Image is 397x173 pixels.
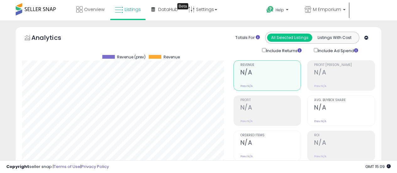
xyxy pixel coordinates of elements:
[54,164,80,170] a: Terms of Use
[158,6,178,13] span: DataHub
[309,47,368,54] div: Include Ad Spend
[240,84,253,88] small: Prev: N/A
[314,154,326,158] small: Prev: N/A
[312,34,357,42] button: Listings With Cost
[81,164,109,170] a: Privacy Policy
[314,63,375,67] span: Profit [PERSON_NAME]
[314,99,375,102] span: Avg. Buybox Share
[235,35,260,41] div: Totals For
[240,119,253,123] small: Prev: N/A
[240,139,301,148] h2: N/A
[257,47,309,54] div: Include Returns
[261,1,299,20] a: Help
[240,63,301,67] span: Revenue
[314,84,326,88] small: Prev: N/A
[31,33,73,44] h5: Analytics
[267,34,312,42] button: All Selected Listings
[240,104,301,112] h2: N/A
[84,6,105,13] span: Overview
[125,6,141,13] span: Listings
[240,134,301,137] span: Ordered Items
[240,99,301,102] span: Profit
[177,3,188,9] div: Tooltip anchor
[314,104,375,112] h2: N/A
[240,154,253,158] small: Prev: N/A
[314,69,375,77] h2: N/A
[314,134,375,137] span: ROI
[6,164,109,170] div: seller snap | |
[365,164,391,170] span: 2025-10-7 15:09 GMT
[266,6,274,14] i: Get Help
[276,7,284,13] span: Help
[314,119,326,123] small: Prev: N/A
[314,139,375,148] h2: N/A
[117,55,146,59] span: Revenue (prev)
[240,69,301,77] h2: N/A
[164,55,180,59] span: Revenue
[6,164,29,170] strong: Copyright
[313,6,341,13] span: M Emporium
